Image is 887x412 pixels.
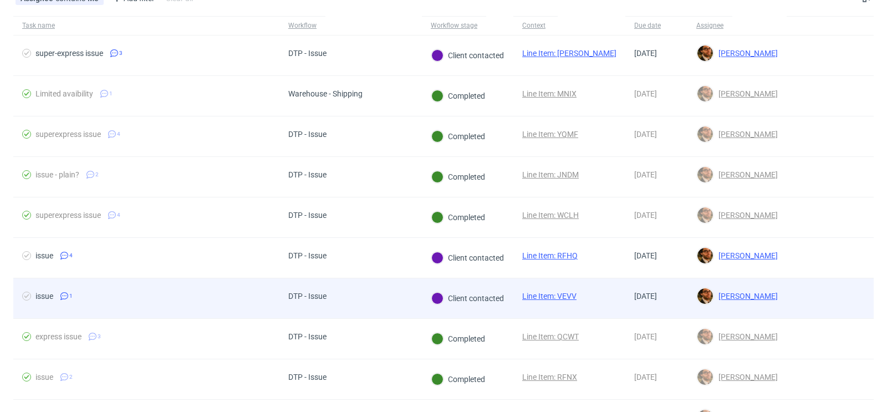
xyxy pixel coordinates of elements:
div: Completed [431,373,485,385]
div: Client contacted [431,252,504,264]
div: superexpress issue [35,130,101,139]
div: DTP - Issue [288,170,327,179]
span: [PERSON_NAME] [714,49,778,58]
div: DTP - Issue [288,332,327,341]
span: [PERSON_NAME] [714,89,778,98]
span: [DATE] [634,130,657,139]
span: 4 [117,211,120,220]
div: Warehouse - Shipping [288,89,363,98]
div: Completed [431,171,485,183]
div: Workflow [288,21,317,30]
div: super-express issue [35,49,103,58]
div: Completed [431,333,485,345]
div: Assignee [696,21,723,30]
div: Context [522,21,549,30]
div: DTP - Issue [288,211,327,220]
div: issue [35,292,53,301]
div: DTP - Issue [288,251,327,260]
span: [PERSON_NAME] [714,292,778,301]
div: Completed [431,130,485,143]
div: Limited avaibility [35,89,93,98]
span: [DATE] [634,89,657,98]
div: Workflow stage [431,21,477,30]
span: 3 [98,332,101,341]
div: issue - plain? [35,170,79,179]
div: DTP - Issue [288,130,327,139]
span: [DATE] [634,332,657,341]
img: Matteo Corsico [697,288,713,304]
img: Matteo Corsico [697,126,713,142]
div: express issue [35,332,81,341]
span: Task name [22,21,271,30]
span: 2 [95,170,99,179]
span: 4 [117,130,120,139]
img: Matteo Corsico [697,248,713,263]
img: Matteo Corsico [697,329,713,344]
span: 1 [109,89,113,98]
span: [DATE] [634,49,657,58]
div: issue [35,251,53,260]
span: 1 [69,292,73,301]
div: Completed [431,211,485,223]
img: Matteo Corsico [697,167,713,182]
a: Line Item: RFHQ [522,251,578,260]
span: [PERSON_NAME] [714,211,778,220]
span: [PERSON_NAME] [714,130,778,139]
div: DTP - Issue [288,373,327,382]
img: Matteo Corsico [697,86,713,101]
span: [PERSON_NAME] [714,373,778,382]
span: [DATE] [634,251,657,260]
div: superexpress issue [35,211,101,220]
a: Line Item: YQMF [522,130,578,139]
a: Line Item: JNDM [522,170,579,179]
div: Client contacted [431,49,504,62]
span: [PERSON_NAME] [714,332,778,341]
div: DTP - Issue [288,292,327,301]
a: Line Item: MNIX [522,89,577,98]
span: [PERSON_NAME] [714,170,778,179]
a: Line Item: [PERSON_NAME] [522,49,616,58]
span: [DATE] [634,373,657,382]
span: [DATE] [634,211,657,220]
div: DTP - Issue [288,49,327,58]
a: Line Item: VEVV [522,292,577,301]
span: [DATE] [634,292,657,301]
div: Completed [431,90,485,102]
a: Line Item: WCLH [522,211,579,220]
img: Matteo Corsico [697,207,713,223]
img: Matteo Corsico [697,369,713,385]
div: Client contacted [431,292,504,304]
div: issue [35,373,53,382]
span: [DATE] [634,170,657,179]
a: Line Item: RFNX [522,373,577,382]
a: Line Item: QCWT [522,332,579,341]
span: 3 [119,49,123,58]
span: 2 [69,373,73,382]
span: [PERSON_NAME] [714,251,778,260]
span: 4 [69,251,73,260]
span: Due date [634,21,679,30]
img: Matteo Corsico [697,45,713,61]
